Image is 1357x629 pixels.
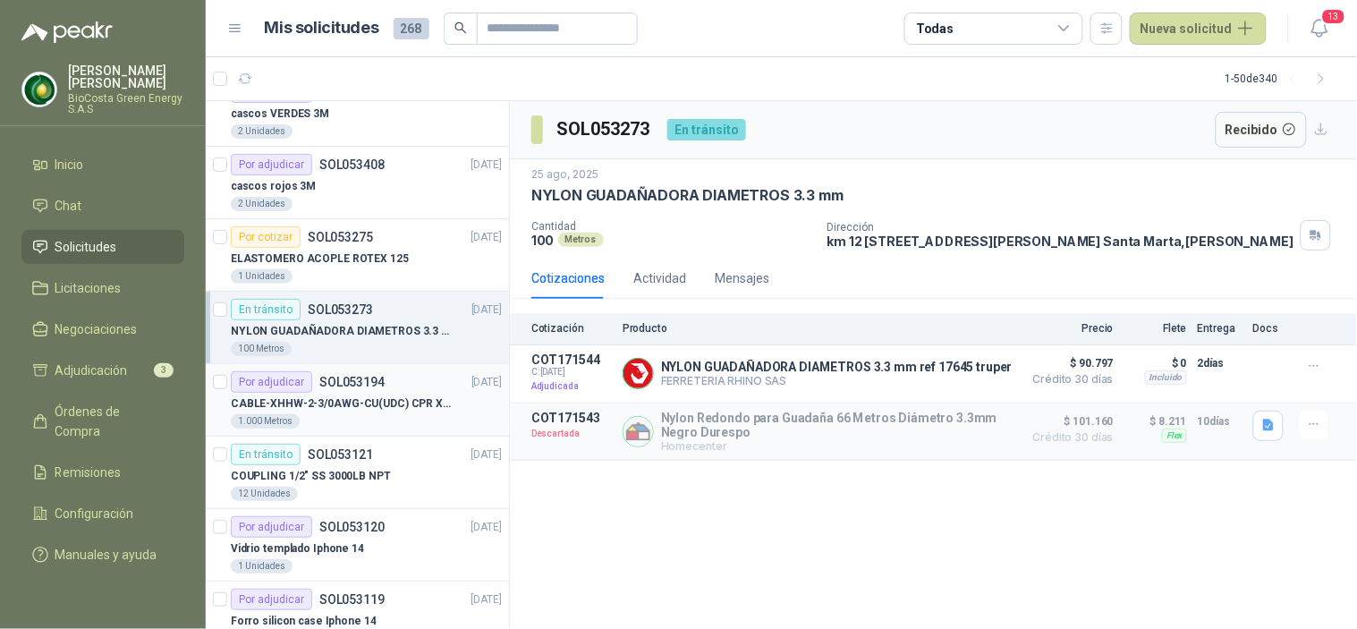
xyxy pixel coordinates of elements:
p: ELASTOMERO ACOPLE ROTEX 125 [231,251,409,268]
div: 2 Unidades [231,197,293,211]
span: Crédito 30 días [1024,374,1114,385]
p: 25 ago, 2025 [531,166,598,183]
p: Cotización [531,322,612,335]
div: 12 Unidades [231,487,298,501]
a: Adjudicación3 [21,353,184,387]
div: Por adjudicar [231,589,312,610]
span: Adjudicación [55,361,128,380]
a: Por adjudicarSOL053120[DATE] Vidrio templado Iphone 141 Unidades [206,509,509,582]
p: NYLON GUADAÑADORA DIAMETROS 3.3 mm [531,186,844,205]
a: Manuales y ayuda [21,538,184,572]
a: En tránsitoSOL053121[DATE] COUPLING 1/2" SS 3000LB NPT12 Unidades [206,437,509,509]
p: [DATE] [471,374,502,391]
p: $ 0 [1124,353,1187,374]
p: Flete [1124,322,1187,335]
a: Solicitudes [21,230,184,264]
p: cascos VERDES 3M [231,106,329,123]
div: Incluido [1145,370,1187,385]
div: En tránsito [231,444,301,465]
span: Configuración [55,504,134,523]
p: 100 [531,233,555,248]
a: Negociaciones [21,312,184,346]
div: Por adjudicar [231,154,312,175]
img: Company Logo [623,359,653,388]
span: 3 [154,363,174,378]
button: Nueva solicitud [1130,13,1267,45]
p: [DATE] [471,157,502,174]
a: Por cotizarSOL053275[DATE] ELASTOMERO ACOPLE ROTEX 1251 Unidades [206,219,509,292]
span: Licitaciones [55,278,122,298]
p: [PERSON_NAME] [PERSON_NAME] [68,64,184,89]
p: Homecenter [661,439,1014,453]
div: Por adjudicar [231,516,312,538]
div: En tránsito [231,299,301,320]
p: SOL053194 [319,376,385,388]
a: Configuración [21,497,184,531]
div: Todas [916,19,954,38]
img: Company Logo [22,72,56,106]
p: NYLON GUADAÑADORA DIAMETROS 3.3 mm ref 17645 truper [661,360,1013,374]
h1: Mis solicitudes [265,15,379,41]
div: 2 Unidades [231,124,293,139]
p: Vidrio templado Iphone 14 [231,540,364,557]
img: Logo peakr [21,21,113,43]
span: Chat [55,196,82,216]
div: 1 Unidades [231,559,293,574]
span: Órdenes de Compra [55,402,167,441]
div: 1 Unidades [231,269,293,284]
a: Órdenes de Compra [21,395,184,448]
p: [DATE] [471,591,502,608]
p: Docs [1253,322,1289,335]
h3: SOL053273 [557,115,653,143]
span: $ 90.797 [1024,353,1114,374]
p: Cantidad [531,220,813,233]
p: SOL053119 [319,593,385,606]
div: En tránsito [667,119,746,140]
button: 13 [1303,13,1336,45]
a: Por adjudicarSOL053409[DATE] cascos VERDES 3M2 Unidades [206,74,509,147]
p: $ 8.211 [1124,411,1187,432]
span: search [454,21,467,34]
span: Remisiones [55,463,122,482]
div: Metros [558,233,604,247]
div: Actividad [633,268,686,288]
div: Mensajes [715,268,769,288]
a: Inicio [21,148,184,182]
span: 13 [1321,8,1346,25]
p: Producto [623,322,1014,335]
a: Por adjudicarSOL053194[DATE] CABLE-XHHW-2-3/0AWG-CU(UDC) CPR XLPE FR1.000 Metros [206,364,509,437]
span: C: [DATE] [531,367,612,378]
p: Nylon Redondo para Guadaña 66 Metros Diámetro 3.3mm Negro Durespo [661,411,1014,439]
a: Por adjudicarSOL053408[DATE] cascos rojos 3M2 Unidades [206,147,509,219]
p: COUPLING 1/2" SS 3000LB NPT [231,468,391,485]
p: CABLE-XHHW-2-3/0AWG-CU(UDC) CPR XLPE FR [231,395,454,412]
p: BioCosta Green Energy S.A.S [68,93,184,115]
div: Flex [1162,429,1187,443]
div: 1.000 Metros [231,414,300,429]
a: Chat [21,189,184,223]
div: 1 - 50 de 340 [1226,64,1336,93]
a: Remisiones [21,455,184,489]
span: $ 101.160 [1024,411,1114,432]
a: Licitaciones [21,271,184,305]
div: Por adjudicar [231,371,312,393]
div: 100 Metros [231,342,292,356]
span: Negociaciones [55,319,138,339]
p: 10 días [1198,411,1243,432]
p: SOL053120 [319,521,385,533]
p: Descartada [531,425,612,443]
p: COT171544 [531,353,612,367]
p: km 12 [STREET_ADDRESS][PERSON_NAME] Santa Marta , [PERSON_NAME] [827,234,1294,249]
p: Precio [1024,322,1114,335]
span: 268 [394,18,429,39]
p: Dirección [827,221,1294,234]
p: [DATE] [471,229,502,246]
p: SOL053408 [319,158,385,171]
span: Inicio [55,155,84,174]
a: En tránsitoSOL053273[DATE] NYLON GUADAÑADORA DIAMETROS 3.3 mm100 Metros [206,292,509,364]
p: [DATE] [471,446,502,463]
button: Recibido [1216,112,1308,148]
p: Entrega [1198,322,1243,335]
p: [DATE] [471,302,502,319]
p: SOL053273 [308,303,373,316]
